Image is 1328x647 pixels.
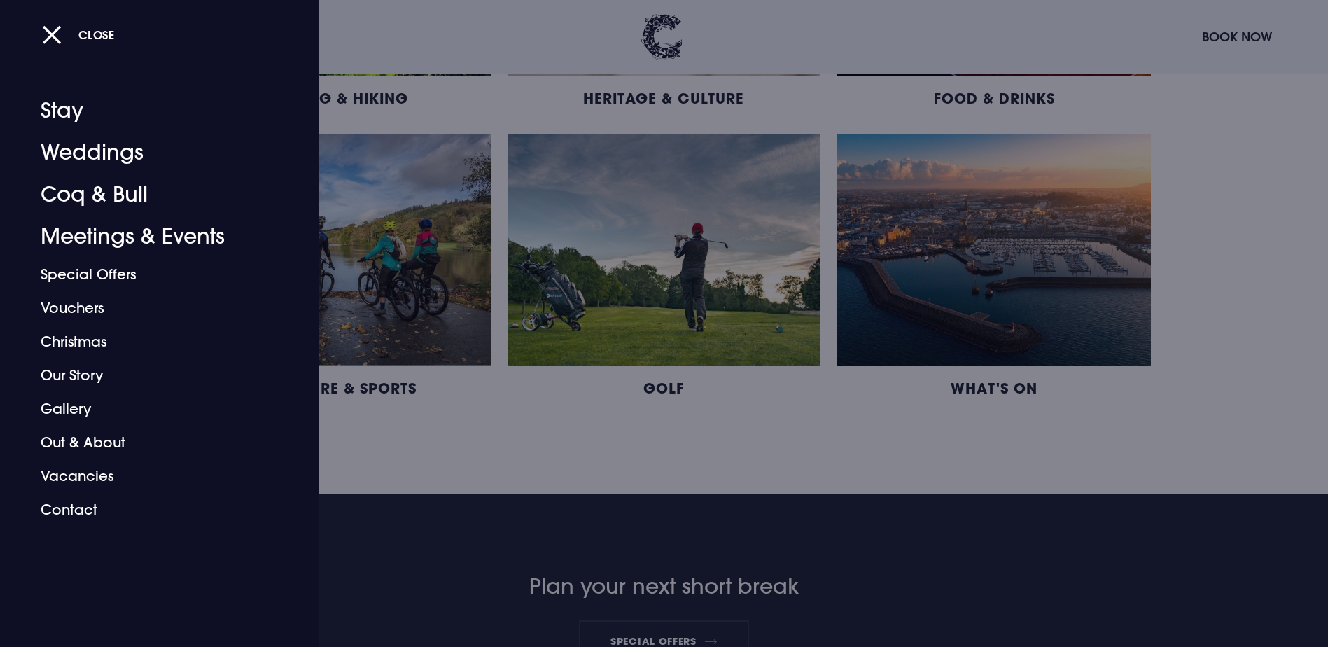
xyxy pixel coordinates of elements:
a: Weddings [41,132,262,174]
a: Meetings & Events [41,216,262,258]
span: Close [78,27,115,42]
a: Christmas [41,325,262,359]
a: Stay [41,90,262,132]
a: Contact [41,493,262,527]
a: Our Story [41,359,262,392]
a: Special Offers [41,258,262,291]
button: Close [42,20,115,49]
a: Out & About [41,426,262,459]
a: Vouchers [41,291,262,325]
a: Gallery [41,392,262,426]
a: Coq & Bull [41,174,262,216]
a: Vacancies [41,459,262,493]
